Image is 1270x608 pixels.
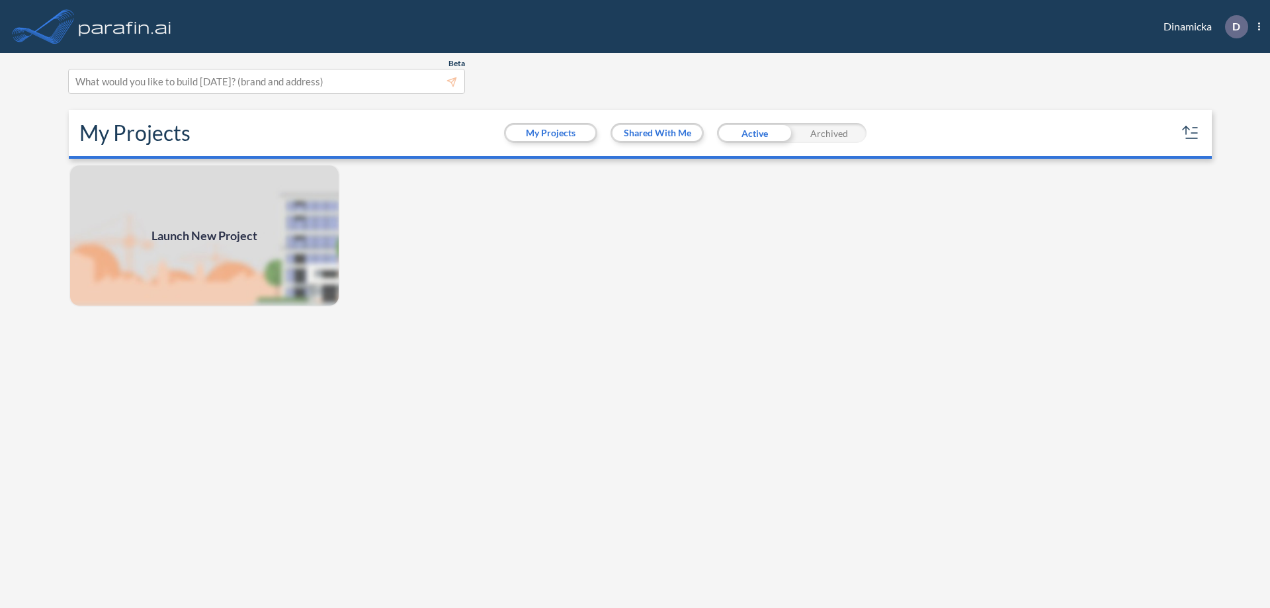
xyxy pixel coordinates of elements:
[1180,122,1201,144] button: sort
[69,164,340,307] img: add
[506,125,595,141] button: My Projects
[1144,15,1260,38] div: Dinamicka
[1232,21,1240,32] p: D
[792,123,867,143] div: Archived
[79,120,190,146] h2: My Projects
[717,123,792,143] div: Active
[69,164,340,307] a: Launch New Project
[448,58,465,69] span: Beta
[76,13,174,40] img: logo
[613,125,702,141] button: Shared With Me
[151,227,257,245] span: Launch New Project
